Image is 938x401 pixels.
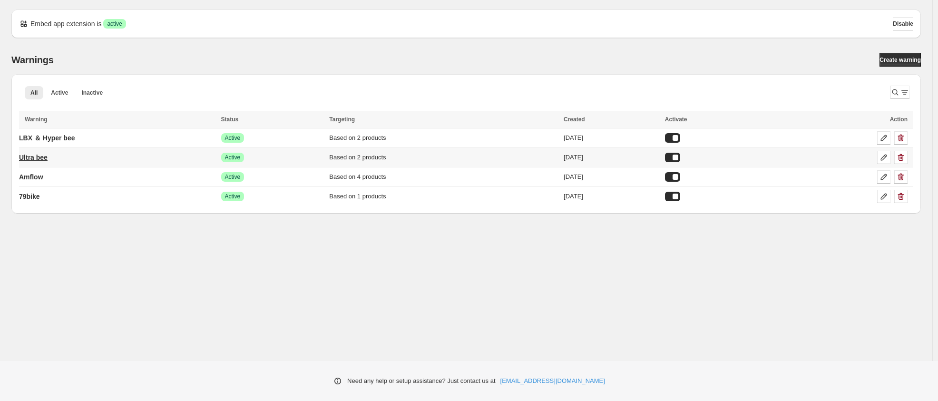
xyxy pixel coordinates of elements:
div: Based on 4 products [329,172,558,182]
div: [DATE] [564,133,659,143]
span: Status [221,116,239,123]
a: LBX ＆ Hyper bee [19,130,75,146]
span: Create warning [879,56,921,64]
span: Action [890,116,908,123]
span: Warning [25,116,48,123]
span: Active [225,193,241,200]
div: [DATE] [564,172,659,182]
h2: Warnings [11,54,54,66]
a: Amflow [19,169,43,185]
p: Amflow [19,172,43,182]
span: Active [225,173,241,181]
span: Activate [665,116,687,123]
span: All [30,89,38,97]
div: [DATE] [564,192,659,201]
p: LBX ＆ Hyper bee [19,133,75,143]
div: Based on 2 products [329,133,558,143]
span: Created [564,116,585,123]
span: Disable [893,20,913,28]
a: [EMAIL_ADDRESS][DOMAIN_NAME] [500,376,605,386]
a: Create warning [879,53,921,67]
p: 79bike [19,192,40,201]
div: [DATE] [564,153,659,162]
button: Search and filter results [890,86,909,99]
span: active [107,20,122,28]
div: Based on 1 products [329,192,558,201]
span: Active [225,154,241,161]
button: Disable [893,17,913,30]
span: Active [225,134,241,142]
div: Based on 2 products [329,153,558,162]
span: Targeting [329,116,355,123]
span: Inactive [81,89,103,97]
p: Embed app extension is [30,19,101,29]
a: Ultra bee [19,150,48,165]
span: Active [51,89,68,97]
a: 79bike [19,189,40,204]
p: Ultra bee [19,153,48,162]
